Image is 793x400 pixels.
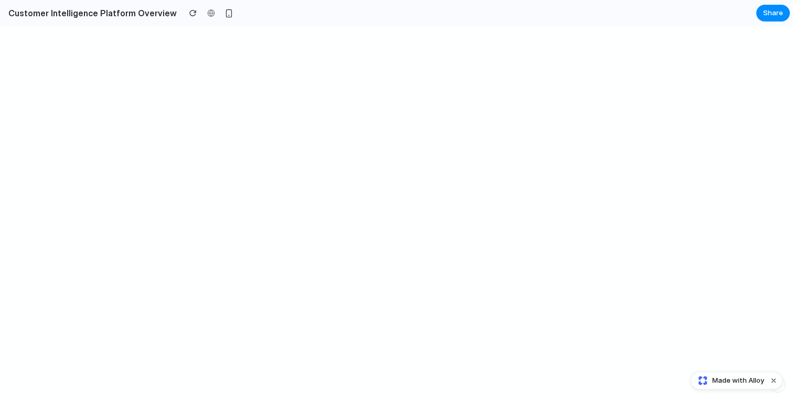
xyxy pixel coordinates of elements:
span: Made with Alloy [712,375,764,386]
h2: Customer Intelligence Platform Overview [4,7,177,19]
button: Share [756,5,790,21]
span: Share [763,8,783,18]
button: Dismiss watermark [767,374,780,387]
a: Made with Alloy [691,375,765,386]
